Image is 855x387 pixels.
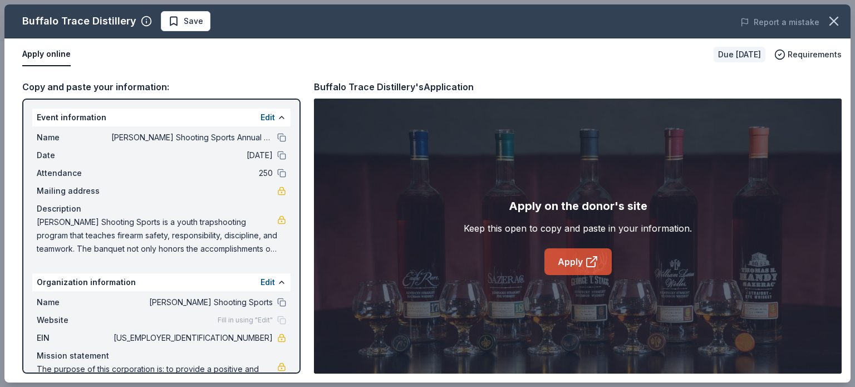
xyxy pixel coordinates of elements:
a: Apply [544,248,612,275]
span: Date [37,149,111,162]
span: [PERSON_NAME] Shooting Sports is a youth trapshooting program that teaches firearm safety, respon... [37,215,277,256]
div: Apply on the donor's site [509,197,647,215]
span: 250 [111,166,273,180]
button: Edit [261,111,275,124]
span: Mailing address [37,184,111,198]
button: Edit [261,276,275,289]
span: EIN [37,331,111,345]
span: [PERSON_NAME] Shooting Sports Annual Banquet [111,131,273,144]
div: Copy and paste your information: [22,80,301,94]
span: Website [37,313,111,327]
div: Event information [32,109,291,126]
div: Buffalo Trace Distillery's Application [314,80,474,94]
span: [PERSON_NAME] Shooting Sports [111,296,273,309]
span: Save [184,14,203,28]
button: Save [161,11,210,31]
div: Organization information [32,273,291,291]
div: Due [DATE] [714,47,765,62]
span: [US_EMPLOYER_IDENTIFICATION_NUMBER] [111,331,273,345]
div: Mission statement [37,349,286,362]
span: Attendance [37,166,111,180]
span: [DATE] [111,149,273,162]
span: Name [37,296,111,309]
div: Description [37,202,286,215]
span: Requirements [788,48,842,61]
button: Report a mistake [740,16,819,29]
span: Name [37,131,111,144]
div: Keep this open to copy and paste in your information. [464,222,692,235]
button: Requirements [774,48,842,61]
div: Buffalo Trace Distillery [22,12,136,30]
span: Fill in using "Edit" [218,316,273,325]
button: Apply online [22,43,71,66]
